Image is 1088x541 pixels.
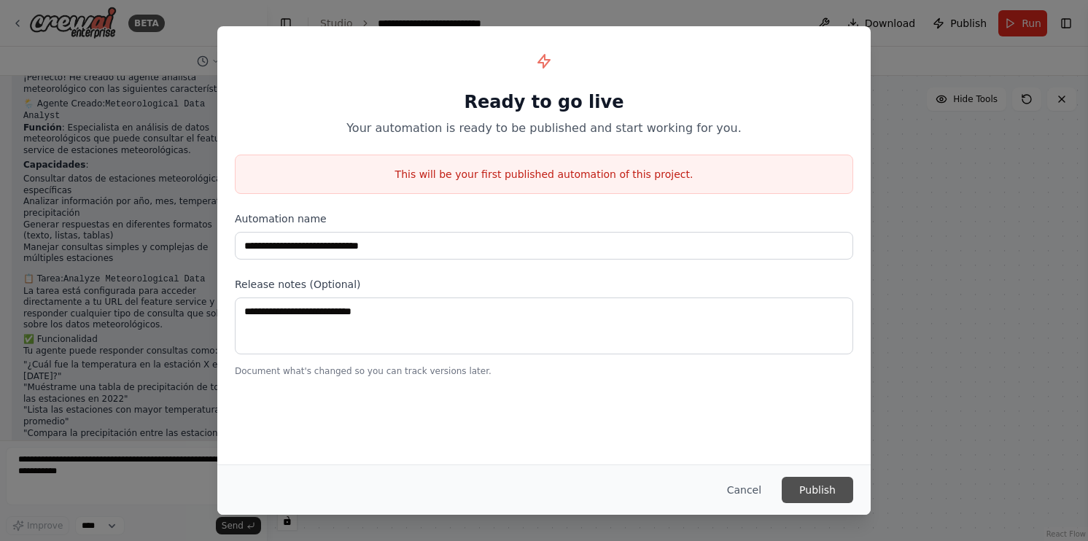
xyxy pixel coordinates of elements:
button: Cancel [715,477,773,503]
p: This will be your first published automation of this project. [236,167,852,182]
p: Your automation is ready to be published and start working for you. [235,120,853,137]
h1: Ready to go live [235,90,853,114]
button: Publish [782,477,853,503]
label: Release notes (Optional) [235,277,853,292]
p: Document what's changed so you can track versions later. [235,365,853,377]
label: Automation name [235,211,853,226]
